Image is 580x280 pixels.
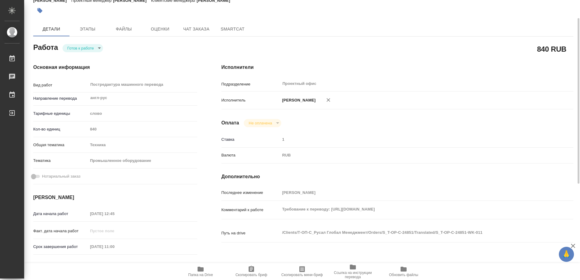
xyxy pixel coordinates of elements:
[33,228,88,234] p: Факт. дата начала работ
[33,64,197,71] h4: Основная информация
[182,25,211,33] span: Чат заказа
[88,156,197,166] div: Промышленное оборудование
[33,244,88,250] p: Срок завершения работ
[66,46,96,51] button: Готов к работе
[88,242,141,251] input: Пустое поле
[188,273,213,277] span: Папка на Drive
[221,64,573,71] h4: Исполнители
[281,273,323,277] span: Скопировать мини-бриф
[37,25,66,33] span: Детали
[559,247,574,262] button: 🙏
[322,93,335,107] button: Удалить исполнителя
[88,125,197,134] input: Пустое поле
[33,194,197,201] h4: [PERSON_NAME]
[33,95,88,101] p: Направление перевода
[33,126,88,132] p: Кол-во единиц
[218,25,247,33] span: SmartCat
[378,263,429,280] button: Обновить файлы
[221,137,280,143] p: Ставка
[88,227,141,235] input: Пустое поле
[280,150,544,160] div: RUB
[146,25,175,33] span: Оценки
[42,173,80,179] span: Нотариальный заказ
[73,25,102,33] span: Этапы
[327,263,378,280] button: Ссылка на инструкции перевода
[109,25,138,33] span: Файлы
[88,108,197,119] div: слово
[221,97,280,103] p: Исполнитель
[247,121,274,126] button: Не оплачена
[221,230,280,236] p: Путь на drive
[221,207,280,213] p: Комментарий к работе
[280,227,544,238] textarea: /Clients/Т-ОП-С_Русал Глобал Менеджмент/Orders/S_T-OP-C-24851/Translated/S_T-OP-C-24851-WK-011
[33,111,88,117] p: Тарифные единицы
[537,44,566,54] h2: 840 RUB
[33,142,88,148] p: Общая тематика
[221,119,239,127] h4: Оплата
[88,209,141,218] input: Пустое поле
[33,158,88,164] p: Тематика
[277,263,327,280] button: Скопировать мини-бриф
[33,41,58,52] h2: Работа
[280,135,544,144] input: Пустое поле
[235,273,267,277] span: Скопировать бриф
[221,190,280,196] p: Последнее изменение
[331,271,375,279] span: Ссылка на инструкции перевода
[226,263,277,280] button: Скопировать бриф
[221,173,573,180] h4: Дополнительно
[280,188,544,197] input: Пустое поле
[221,81,280,87] p: Подразделение
[561,248,572,261] span: 🙏
[280,204,544,214] textarea: Требование к переводу: [URL][DOMAIN_NAME]
[221,152,280,158] p: Валюта
[33,211,88,217] p: Дата начала работ
[389,273,418,277] span: Обновить файлы
[88,140,197,150] div: Техника
[175,263,226,280] button: Папка на Drive
[33,4,47,17] button: Добавить тэг
[63,44,103,52] div: Готов к работе
[244,119,281,127] div: Готов к работе
[33,82,88,88] p: Вид работ
[280,97,316,103] p: [PERSON_NAME]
